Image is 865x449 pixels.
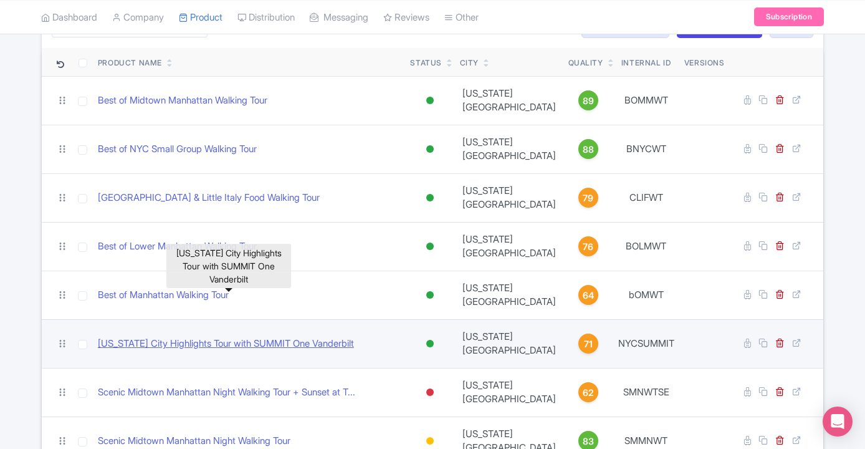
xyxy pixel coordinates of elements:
div: City [460,57,479,69]
a: [US_STATE] City Highlights Tour with SUMMIT One Vanderbilt [98,337,354,351]
span: 62 [583,386,594,400]
a: Best of NYC Small Group Walking Tour [98,142,257,157]
div: Active [424,92,436,110]
a: 76 [568,236,608,256]
th: Internal ID [613,48,679,77]
td: BOLMWT [613,222,679,271]
span: 71 [584,337,593,351]
span: 88 [583,143,594,157]
div: Active [424,189,436,207]
a: 88 [568,139,608,159]
a: Scenic Midtown Manhattan Night Walking Tour [98,434,290,448]
a: Subscription [754,7,824,26]
td: [US_STATE][GEOGRAPHIC_DATA] [455,271,563,319]
td: [US_STATE][GEOGRAPHIC_DATA] [455,125,563,173]
td: NYCSUMMIT [613,319,679,368]
a: Best of Manhattan Walking Tour [98,288,229,302]
div: Status [410,57,442,69]
span: 83 [583,435,594,448]
td: [US_STATE][GEOGRAPHIC_DATA] [455,173,563,222]
td: CLIFWT [613,173,679,222]
td: [US_STATE][GEOGRAPHIC_DATA] [455,222,563,271]
td: [US_STATE][GEOGRAPHIC_DATA] [455,368,563,417]
div: Active [424,140,436,158]
div: [US_STATE] City Highlights Tour with SUMMIT One Vanderbilt [166,244,291,288]
a: Best of Midtown Manhattan Walking Tour [98,94,267,108]
a: Best of Lower Manhattan Walking Tour [98,239,257,254]
td: bOMWT [613,271,679,319]
div: Product Name [98,57,162,69]
span: 89 [583,94,594,108]
a: 71 [568,334,608,354]
div: Active [424,286,436,304]
div: Active [424,238,436,256]
span: 64 [583,289,594,302]
span: 79 [583,191,593,205]
td: BNYCWT [613,125,679,173]
a: 79 [568,188,608,208]
a: 64 [568,285,608,305]
td: BOMMWT [613,76,679,125]
div: Active [424,335,436,353]
a: 89 [568,90,608,110]
a: [GEOGRAPHIC_DATA] & Little Italy Food Walking Tour [98,191,320,205]
a: Scenic Midtown Manhattan Night Walking Tour + Sunset at T... [98,385,355,400]
td: [US_STATE][GEOGRAPHIC_DATA] [455,76,563,125]
td: SMNWTSE [613,368,679,417]
span: 76 [583,240,593,254]
div: Quality [568,57,603,69]
div: Inactive [424,384,436,402]
td: [US_STATE][GEOGRAPHIC_DATA] [455,319,563,368]
th: Versions [679,48,730,77]
a: 62 [568,382,608,402]
div: Open Intercom Messenger [823,407,853,437]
